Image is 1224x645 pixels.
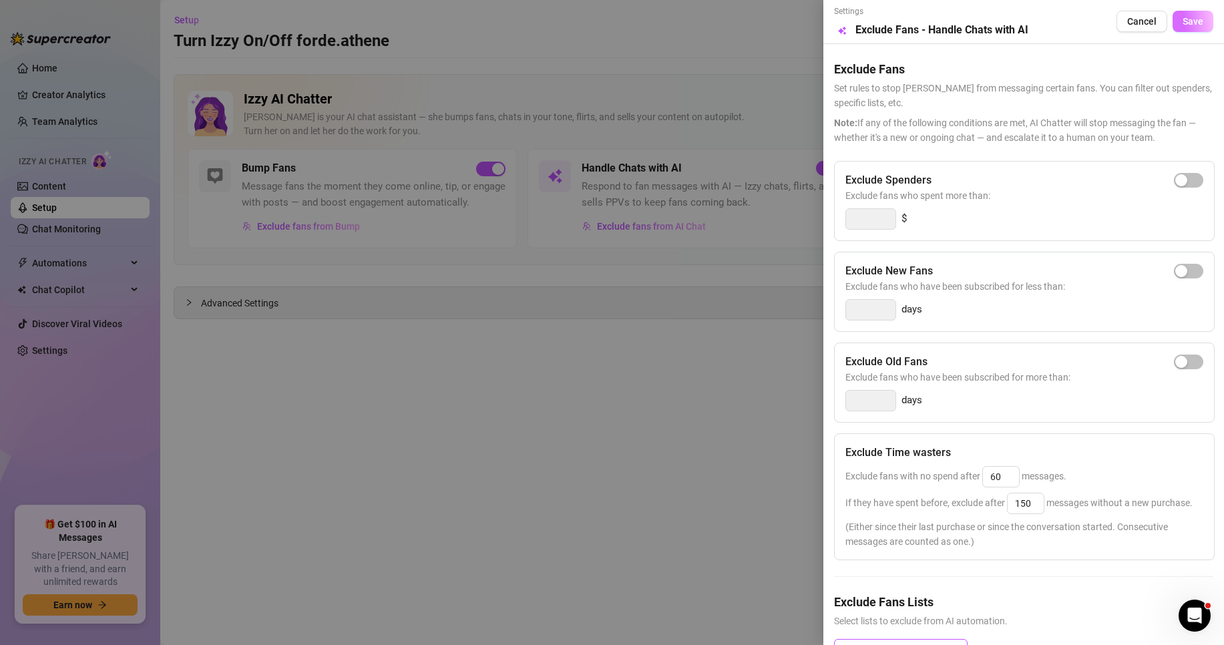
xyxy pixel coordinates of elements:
h5: Exclude Fans - Handle Chats with AI [855,22,1028,38]
h5: Exclude Time wasters [845,445,951,461]
span: Set rules to stop [PERSON_NAME] from messaging certain fans. You can filter out spenders, specifi... [834,81,1213,110]
span: Select lists to exclude from AI automation. [834,614,1213,628]
span: Settings [834,5,1028,18]
button: Cancel [1116,11,1167,32]
span: Exclude fans with no spend after messages. [845,471,1066,481]
span: Note: [834,118,857,128]
h5: Exclude Old Fans [845,354,928,370]
h5: Exclude Fans Lists [834,593,1213,611]
iframe: Intercom live chat [1179,600,1211,632]
span: Save [1183,16,1203,27]
h5: Exclude New Fans [845,263,933,279]
span: (Either since their last purchase or since the conversation started. Consecutive messages are cou... [845,519,1203,549]
button: Save [1173,11,1213,32]
span: Exclude fans who have been subscribed for less than: [845,279,1203,294]
span: Exclude fans who have been subscribed for more than: [845,370,1203,385]
h5: Exclude Fans [834,60,1213,78]
span: days [901,393,922,409]
span: Cancel [1127,16,1157,27]
span: $ [901,211,907,227]
span: days [901,302,922,318]
span: If any of the following conditions are met, AI Chatter will stop messaging the fan — whether it's... [834,116,1213,145]
span: If they have spent before, exclude after messages without a new purchase. [845,497,1193,508]
span: Exclude fans who spent more than: [845,188,1203,203]
h5: Exclude Spenders [845,172,932,188]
